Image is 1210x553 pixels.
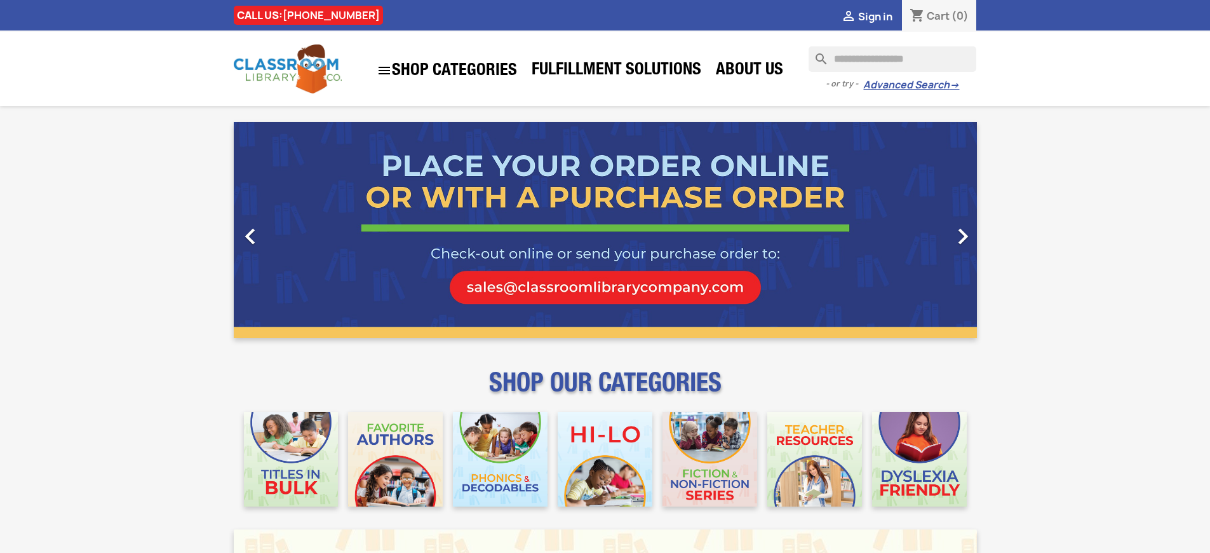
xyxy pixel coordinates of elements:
i: shopping_cart [910,9,925,24]
a: SHOP CATEGORIES [370,57,523,85]
a: Advanced Search→ [863,79,959,92]
i: search [809,46,824,62]
span: (0) [951,9,969,23]
img: CLC_HiLo_Mobile.jpg [558,412,652,507]
i:  [841,10,856,25]
img: CLC_Fiction_Nonfiction_Mobile.jpg [662,412,757,507]
span: → [950,79,959,92]
img: Classroom Library Company [234,44,342,93]
span: - or try - [826,78,863,90]
img: CLC_Bulk_Mobile.jpg [244,412,339,507]
a: Previous [234,122,346,338]
a:  Sign in [841,10,892,24]
img: CLC_Dyslexia_Mobile.jpg [872,412,967,507]
input: Search [809,46,976,72]
a: Next [865,122,977,338]
ul: Carousel container [234,122,977,338]
a: [PHONE_NUMBER] [283,8,380,22]
span: Cart [927,9,950,23]
img: CLC_Favorite_Authors_Mobile.jpg [348,412,443,507]
span: Sign in [858,10,892,24]
i:  [234,221,266,252]
img: CLC_Teacher_Resources_Mobile.jpg [767,412,862,507]
p: SHOP OUR CATEGORIES [234,379,977,402]
i:  [377,63,392,78]
div: CALL US: [234,6,383,25]
i:  [947,221,979,252]
a: About Us [709,58,790,84]
img: CLC_Phonics_And_Decodables_Mobile.jpg [453,412,548,507]
a: Fulfillment Solutions [525,58,708,84]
